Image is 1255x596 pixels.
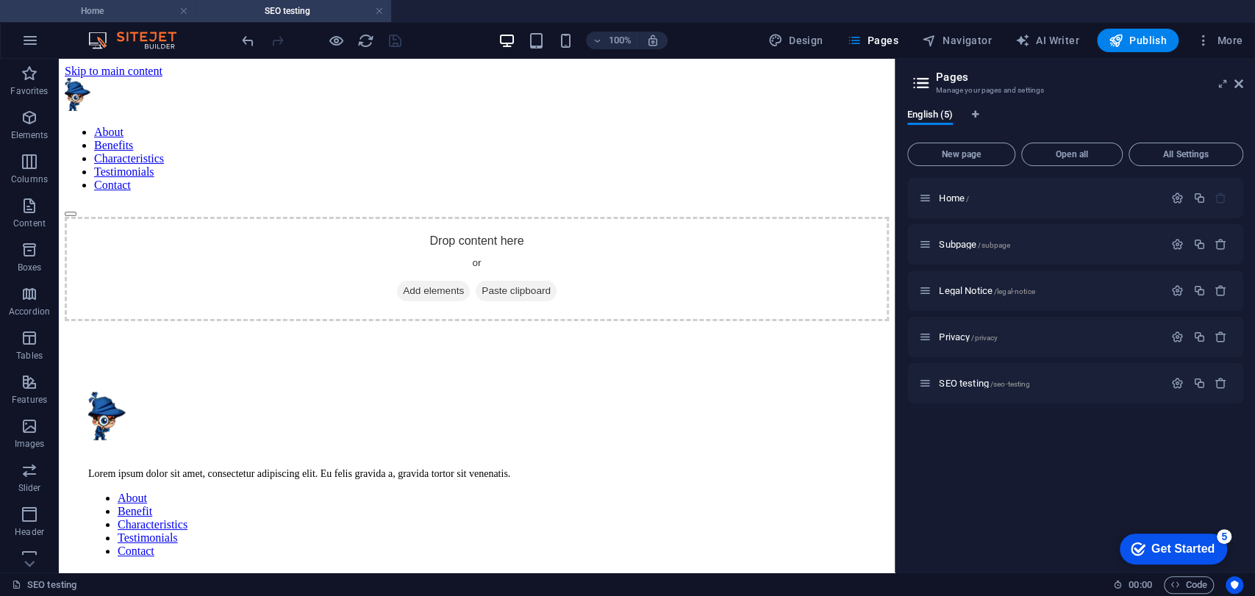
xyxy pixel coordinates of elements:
[1215,192,1227,204] div: The startpage cannot be deleted
[1215,238,1227,251] div: Remove
[939,239,1010,250] span: Click to open page
[762,29,829,52] button: Design
[768,33,823,48] span: Design
[939,193,969,204] span: Click to open page
[966,195,969,203] span: /
[1129,143,1243,166] button: All Settings
[934,193,1164,203] div: Home/
[12,7,119,38] div: Get Started 5 items remaining, 0% complete
[15,526,44,538] p: Header
[936,84,1214,97] h3: Manage your pages and settings
[18,482,41,494] p: Slider
[936,71,1243,84] h2: Pages
[1021,143,1123,166] button: Open all
[338,222,411,243] span: Add elements
[85,32,195,49] img: Editor Logo
[11,129,49,141] p: Elements
[646,34,659,47] i: On resize automatically adjust zoom level to fit chosen device.
[934,378,1164,388] div: SEO testing/seo-testing
[196,3,391,19] h4: SEO testing
[1171,238,1184,251] div: Settings
[11,173,48,185] p: Columns
[934,332,1164,342] div: Privacy/privacy
[1129,576,1151,594] span: 00 00
[990,380,1031,388] span: /seo-testing
[43,16,107,29] div: Get Started
[1196,33,1243,48] span: More
[10,85,48,97] p: Favorites
[16,350,43,362] p: Tables
[762,29,829,52] div: Design (Ctrl+Alt+Y)
[939,378,1030,389] span: SEO testing
[417,222,498,243] span: Paste clipboard
[846,33,898,48] span: Pages
[12,576,76,594] a: Click to cancel selection. Double-click to open Pages
[1139,579,1141,590] span: :
[1028,150,1116,159] span: Open all
[15,438,45,450] p: Images
[12,394,47,406] p: Features
[586,32,638,49] button: 100%
[1193,377,1205,389] div: Duplicate
[1015,33,1079,48] span: AI Writer
[1193,331,1205,343] div: Duplicate
[971,334,998,342] span: /privacy
[1171,192,1184,204] div: Settings
[1171,284,1184,297] div: Settings
[6,6,104,18] a: Skip to main content
[1215,284,1227,297] div: Remove
[608,32,632,49] h6: 100%
[109,3,124,18] div: 5
[240,32,257,49] i: Undo: Change pages (Ctrl+Z)
[939,331,998,342] span: Privacy
[934,286,1164,295] div: Legal Notice/legal-notice
[1109,33,1167,48] span: Publish
[907,106,953,126] span: English (5)
[1193,238,1205,251] div: Duplicate
[934,240,1164,249] div: Subpage/subpage
[916,29,998,52] button: Navigator
[239,32,257,49] button: undo
[1171,331,1184,343] div: Settings
[907,109,1243,137] div: Language Tabs
[978,241,1010,249] span: /subpage
[1170,576,1207,594] span: Code
[1215,377,1227,389] div: Remove
[1113,576,1152,594] h6: Session time
[6,158,830,262] div: Drop content here
[13,218,46,229] p: Content
[994,287,1035,295] span: /legal-notice
[327,32,345,49] button: Click here to leave preview mode and continue editing
[18,262,42,273] p: Boxes
[914,150,1009,159] span: New page
[1215,331,1227,343] div: Remove
[922,33,992,48] span: Navigator
[1009,29,1085,52] button: AI Writer
[840,29,904,52] button: Pages
[357,32,374,49] i: Reload page
[1190,29,1248,52] button: More
[1164,576,1214,594] button: Code
[939,285,1034,296] span: Legal Notice
[1193,284,1205,297] div: Duplicate
[9,306,50,317] p: Accordion
[357,32,374,49] button: reload
[1135,150,1237,159] span: All Settings
[1226,576,1243,594] button: Usercentrics
[907,143,1015,166] button: New page
[1193,192,1205,204] div: Duplicate
[1097,29,1179,52] button: Publish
